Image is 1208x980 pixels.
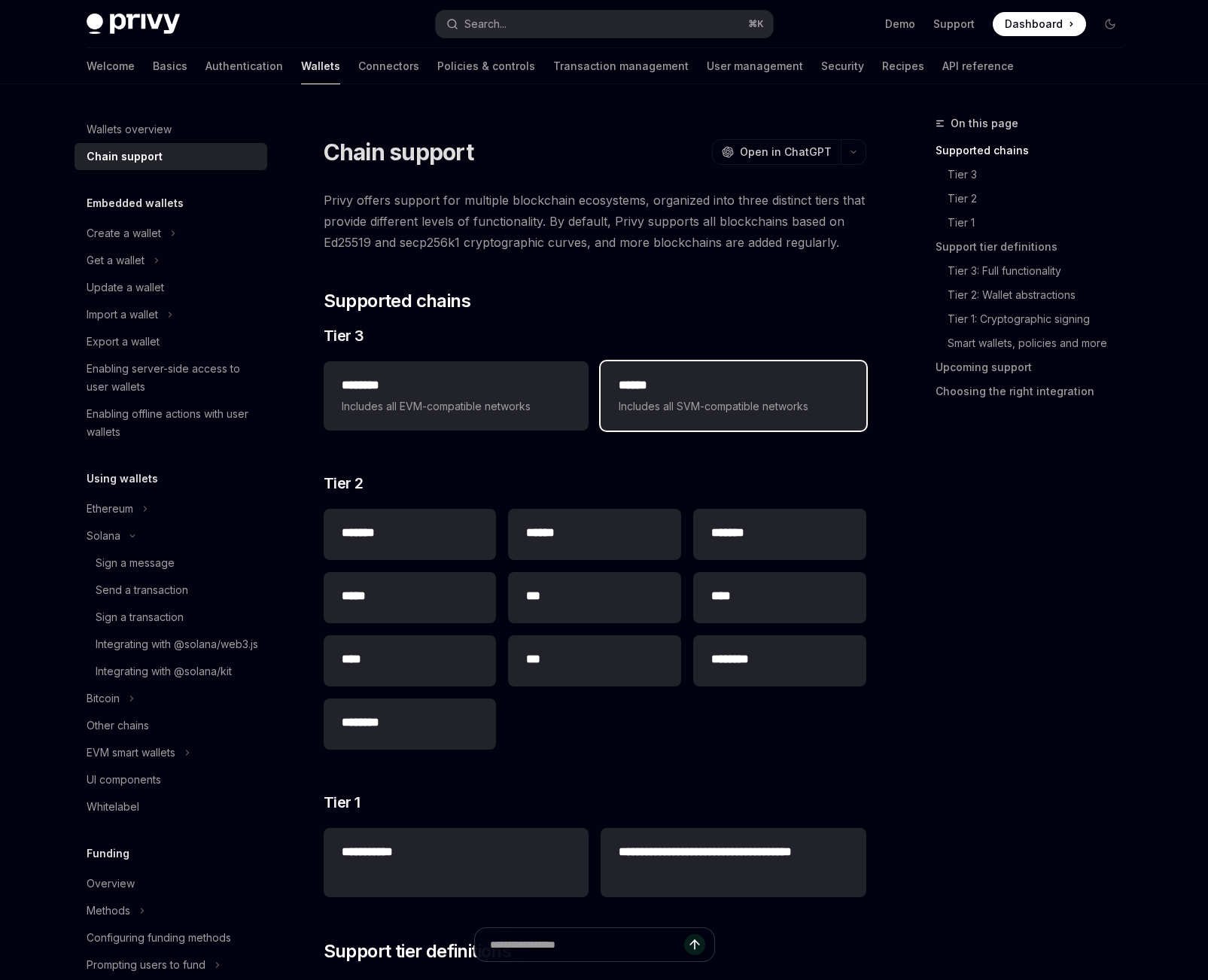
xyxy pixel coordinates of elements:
h5: Embedded wallets [87,194,184,212]
button: Toggle Bitcoin section [75,685,267,712]
button: Open search [436,11,773,38]
div: Prompting users to fund [87,956,205,974]
a: Support tier definitions [936,235,1134,259]
a: Sign a message [75,549,267,577]
div: Integrating with @solana/kit [96,662,232,680]
a: User management [707,48,803,84]
span: Tier 2 [324,473,364,494]
a: Basics [153,48,187,84]
span: Tier 3 [324,325,364,346]
button: Toggle Import a wallet section [75,301,267,328]
h1: Chain support [324,138,473,166]
button: Toggle EVM smart wallets section [75,739,267,766]
a: Send a transaction [75,577,267,604]
div: Export a wallet [87,333,160,351]
a: Enabling offline actions with user wallets [75,400,267,446]
a: Tier 3: Full functionality [936,259,1134,283]
div: Sign a message [96,554,175,572]
img: dark logo [87,14,180,35]
button: Toggle Create a wallet section [75,220,267,247]
button: Toggle Get a wallet section [75,247,267,274]
span: On this page [951,114,1018,132]
button: Send message [684,934,705,955]
span: Includes all SVM-compatible networks [619,397,847,415]
a: Integrating with @solana/kit [75,658,267,685]
a: Wallets [301,48,340,84]
a: Tier 1 [936,211,1134,235]
a: Demo [885,17,915,32]
a: Overview [75,870,267,897]
a: Smart wallets, policies and more [936,331,1134,355]
a: Other chains [75,712,267,739]
a: Export a wallet [75,328,267,355]
a: Choosing the right integration [936,379,1134,403]
h5: Funding [87,845,129,863]
div: Enabling offline actions with user wallets [87,405,258,441]
div: Methods [87,902,130,920]
button: Toggle Methods section [75,897,267,924]
div: Integrating with @solana/web3.js [96,635,258,653]
a: Enabling server-side access to user wallets [75,355,267,400]
a: Welcome [87,48,135,84]
button: Toggle Prompting users to fund section [75,951,267,978]
a: Policies & controls [437,48,535,84]
div: Wallets overview [87,120,172,138]
a: Update a wallet [75,274,267,301]
div: Send a transaction [96,581,188,599]
a: Transaction management [553,48,689,84]
a: Security [821,48,864,84]
a: Support [933,17,975,32]
a: **** ***Includes all EVM-compatible networks [324,361,589,431]
a: Configuring funding methods [75,924,267,951]
a: Connectors [358,48,419,84]
a: Tier 1: Cryptographic signing [936,307,1134,331]
a: Wallets overview [75,116,267,143]
button: Toggle dark mode [1098,12,1122,36]
a: Dashboard [993,12,1086,36]
div: Whitelabel [87,798,139,816]
a: Supported chains [936,138,1134,163]
div: Enabling server-side access to user wallets [87,360,258,396]
a: Sign a transaction [75,604,267,631]
div: Search... [464,15,507,33]
a: Tier 2 [936,187,1134,211]
div: Overview [87,875,135,893]
a: Whitelabel [75,793,267,820]
div: EVM smart wallets [87,744,175,762]
div: Configuring funding methods [87,929,231,947]
div: UI components [87,771,161,789]
a: API reference [942,48,1014,84]
span: Includes all EVM-compatible networks [342,397,571,415]
span: Open in ChatGPT [740,145,832,160]
input: Ask a question... [490,928,684,961]
div: Other chains [87,717,149,735]
div: Chain support [87,148,163,166]
a: Tier 3 [936,163,1134,187]
div: Update a wallet [87,278,164,297]
a: **** *Includes all SVM-compatible networks [601,361,866,431]
div: Create a wallet [87,224,161,242]
div: Bitcoin [87,689,120,708]
h5: Using wallets [87,470,158,488]
a: Recipes [882,48,924,84]
button: Toggle Ethereum section [75,495,267,522]
div: Ethereum [87,500,133,518]
a: Authentication [205,48,283,84]
span: Supported chains [324,289,470,313]
button: Open in ChatGPT [712,139,841,165]
span: Dashboard [1005,17,1063,32]
a: UI components [75,766,267,793]
span: Tier 1 [324,792,361,813]
div: Sign a transaction [96,608,184,626]
a: Chain support [75,143,267,170]
div: Solana [87,527,120,545]
span: Privy offers support for multiple blockchain ecosystems, organized into three distinct tiers that... [324,190,866,253]
span: ⌘ K [748,18,764,30]
div: Import a wallet [87,306,158,324]
a: Upcoming support [936,355,1134,379]
button: Toggle Solana section [75,522,267,549]
div: Get a wallet [87,251,145,269]
a: Integrating with @solana/web3.js [75,631,267,658]
a: Tier 2: Wallet abstractions [936,283,1134,307]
